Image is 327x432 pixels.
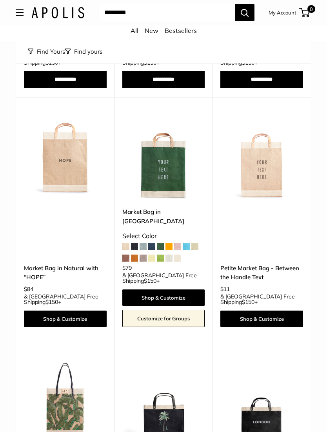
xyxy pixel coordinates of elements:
[24,54,107,65] span: & [GEOGRAPHIC_DATA] Free Shipping +
[220,264,303,282] a: Petite Market Bag - Between the Handle Text
[242,298,254,305] span: $150
[65,46,102,57] button: Filter collection
[6,402,84,426] iframe: Sign Up via Text for Offers
[24,294,107,305] span: & [GEOGRAPHIC_DATA] Free Shipping +
[24,264,107,282] a: Market Bag in Natural with “HOPE”
[220,54,303,65] span: & [GEOGRAPHIC_DATA] Free Shipping +
[300,8,310,17] a: 0
[269,8,296,17] a: My Account
[165,27,197,34] a: Bestsellers
[122,273,205,284] span: & [GEOGRAPHIC_DATA] Free Shipping +
[98,4,235,21] input: Search...
[24,117,107,200] a: Market Bag in Natural with “HOPE”Market Bag in Natural with “HOPE”
[220,286,230,293] span: $11
[122,54,205,65] span: & [GEOGRAPHIC_DATA] Free Shipping +
[220,117,303,200] a: description_Make it yours with custom printed text.Petite Market Bag - Between the Handle Text
[24,311,107,327] a: Shop & Customize
[24,117,107,200] img: Market Bag in Natural with “HOPE”
[144,277,156,284] span: $150
[16,9,24,16] button: Open menu
[235,4,254,21] button: Search
[220,294,303,305] span: & [GEOGRAPHIC_DATA] Free Shipping +
[122,289,205,306] a: Shop & Customize
[220,117,303,200] img: description_Make it yours with custom printed text.
[131,27,138,34] a: All
[31,7,84,18] img: Apolis
[122,117,205,200] a: description_Make it yours with custom printed text.Market Bag in Field Green
[122,207,205,226] a: Market Bag in [GEOGRAPHIC_DATA]
[45,298,58,305] span: $150
[28,46,65,57] button: Find Yours
[307,5,315,13] span: 0
[122,310,205,327] a: Customize for Groups
[220,311,303,327] a: Shop & Customize
[24,286,33,293] span: $84
[122,264,132,271] span: $79
[122,117,205,200] img: description_Make it yours with custom printed text.
[122,230,205,242] div: Select Color
[145,27,158,34] a: New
